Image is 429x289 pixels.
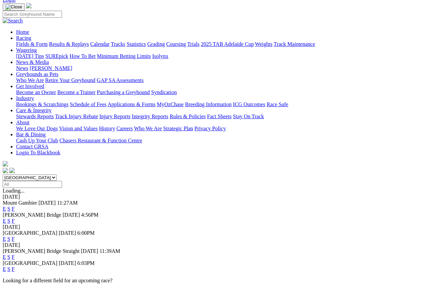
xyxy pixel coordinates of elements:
[16,89,56,95] a: Become an Owner
[134,126,162,131] a: Who We Are
[99,114,130,119] a: Injury Reports
[7,254,10,260] a: S
[81,212,99,218] span: 4:56PM
[45,53,68,59] a: SUREpick
[3,278,426,284] p: Looking for a different field for an upcoming race?
[3,236,6,242] a: E
[59,138,142,143] a: Chasers Restaurant & Function Centre
[16,120,29,125] a: About
[3,11,62,18] input: Search
[45,77,96,83] a: Retire Your Greyhound
[57,200,78,206] span: 11:27AM
[16,65,28,71] a: News
[77,260,95,266] span: 6:03PM
[185,101,232,107] a: Breeding Information
[16,126,426,132] div: About
[16,53,426,59] div: Wagering
[55,114,98,119] a: Track Injury Rebate
[266,101,288,107] a: Race Safe
[16,71,58,77] a: Greyhounds as Pets
[3,260,57,266] span: [GEOGRAPHIC_DATA]
[16,95,34,101] a: Industry
[100,248,120,254] span: 11:39AM
[49,41,89,47] a: Results & Replays
[132,114,168,119] a: Integrity Reports
[16,59,49,65] a: News & Media
[16,83,44,89] a: Get Involved
[207,114,232,119] a: Fact Sheets
[3,18,23,24] img: Search
[70,53,96,59] a: How To Bet
[16,101,426,107] div: Industry
[12,254,15,260] a: F
[16,65,426,71] div: News & Media
[3,266,6,272] a: E
[170,114,206,119] a: Rules & Policies
[127,41,146,47] a: Statistics
[63,212,80,218] span: [DATE]
[16,41,426,47] div: Racing
[16,114,54,119] a: Stewards Reports
[16,107,52,113] a: Care & Integrity
[57,89,96,95] a: Become a Trainer
[201,41,254,47] a: 2025 TAB Adelaide Cup
[5,4,22,10] img: Close
[16,29,29,35] a: Home
[233,101,265,107] a: ICG Outcomes
[3,248,79,254] span: [PERSON_NAME] Bridge Straight
[3,168,8,173] img: facebook.svg
[12,236,15,242] a: F
[59,126,98,131] a: Vision and Values
[90,41,110,47] a: Calendar
[16,138,426,144] div: Bar & Dining
[194,126,226,131] a: Privacy Policy
[3,161,8,166] img: logo-grsa-white.png
[3,224,426,230] div: [DATE]
[16,35,31,41] a: Racing
[16,126,58,131] a: We Love Our Dogs
[3,206,6,212] a: E
[187,41,199,47] a: Trials
[3,3,25,11] button: Toggle navigation
[16,77,426,83] div: Greyhounds as Pets
[16,114,426,120] div: Care & Integrity
[152,53,168,59] a: Isolynx
[77,230,95,236] span: 6:00PM
[3,181,62,188] input: Select date
[7,236,10,242] a: S
[16,41,48,47] a: Fields & Form
[147,41,165,47] a: Grading
[233,114,264,119] a: Stay On Track
[81,248,98,254] span: [DATE]
[59,230,76,236] span: [DATE]
[16,77,44,83] a: Who We Are
[97,53,151,59] a: Minimum Betting Limits
[7,266,10,272] a: S
[16,150,60,155] a: Login To Blackbook
[16,101,68,107] a: Bookings & Scratchings
[97,89,150,95] a: Purchasing a Greyhound
[12,206,15,212] a: F
[16,144,48,149] a: Contact GRSA
[97,77,144,83] a: GAP SA Assessments
[108,101,156,107] a: Applications & Forms
[3,200,37,206] span: Mount Gambier
[255,41,272,47] a: Weights
[16,138,58,143] a: Cash Up Your Club
[157,101,184,107] a: MyOzChase
[163,126,193,131] a: Strategic Plan
[3,230,57,236] span: [GEOGRAPHIC_DATA]
[59,260,76,266] span: [DATE]
[166,41,186,47] a: Coursing
[3,218,6,224] a: E
[3,242,426,248] div: [DATE]
[26,3,32,8] img: logo-grsa-white.png
[99,126,115,131] a: History
[16,53,44,59] a: [DATE] Tips
[151,89,177,95] a: Syndication
[16,89,426,95] div: Get Involved
[70,101,106,107] a: Schedule of Fees
[12,218,15,224] a: F
[3,212,61,218] span: [PERSON_NAME] Bridge
[29,65,72,71] a: [PERSON_NAME]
